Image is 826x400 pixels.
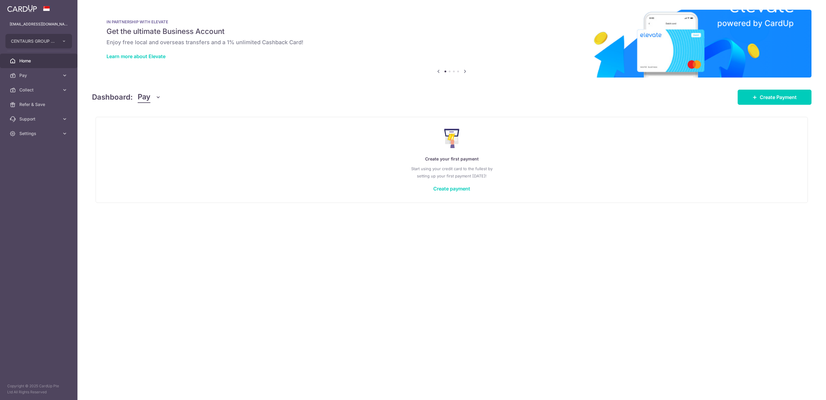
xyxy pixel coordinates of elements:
img: CardUp [7,5,37,12]
span: Support [19,116,59,122]
p: IN PARTNERSHIP WITH ELEVATE [107,19,797,24]
a: Learn more about Elevate [107,53,166,59]
span: Create Payment [760,94,797,101]
h4: Dashboard: [92,92,133,103]
button: Pay [138,91,161,103]
p: Start using your credit card to the fullest by setting up your first payment [DATE]! [108,165,795,180]
h5: Get the ultimate Business Account [107,27,797,36]
p: [EMAIL_ADDRESS][DOMAIN_NAME] [10,21,68,27]
button: CENTAURS GROUP PRIVATE LIMITED [5,34,72,48]
span: Pay [138,91,150,103]
a: Create payment [433,186,470,192]
span: Home [19,58,59,64]
img: Make Payment [444,129,460,148]
a: Create Payment [738,90,811,105]
img: Renovation banner [92,10,811,78]
span: CENTAURS GROUP PRIVATE LIMITED [11,38,56,44]
span: Settings [19,131,59,137]
p: Create your first payment [108,155,795,163]
h6: Enjoy free local and overseas transfers and a 1% unlimited Cashback Card! [107,39,797,46]
span: Refer & Save [19,101,59,107]
span: Collect [19,87,59,93]
span: Pay [19,72,59,78]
